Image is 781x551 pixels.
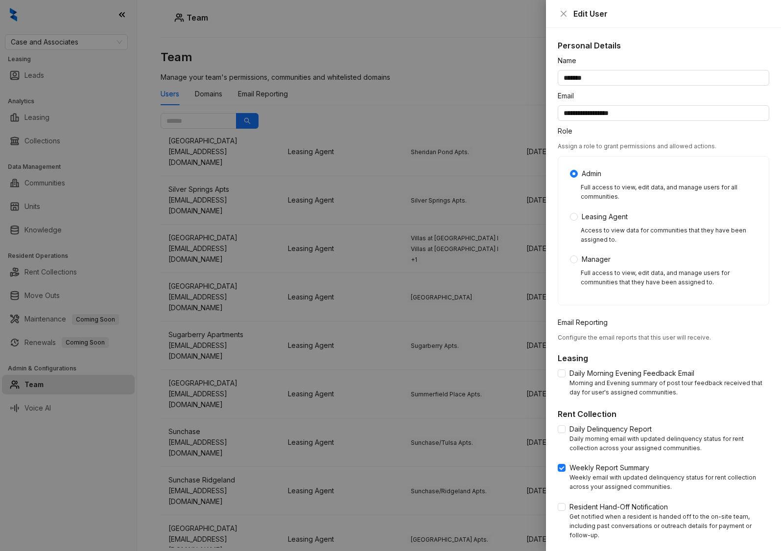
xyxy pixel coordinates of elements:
button: Close [558,8,569,20]
h5: Rent Collection [558,408,769,420]
div: Full access to view, edit data, and manage users for communities that they have been assigned to. [581,269,757,287]
span: Resident Hand-Off Notification [566,502,672,512]
div: Full access to view, edit data, and manage users for all communities. [581,183,757,202]
span: close [560,10,568,18]
span: Assign a role to grant permissions and allowed actions. [558,142,716,150]
label: Email [558,91,580,101]
span: Daily Delinquency Report [566,424,656,435]
label: Name [558,55,583,66]
span: Configure the email reports that this user will receive. [558,334,711,341]
input: Name [558,70,769,86]
span: Leasing Agent [578,211,632,222]
div: Morning and Evening summary of post tour feedback received that day for user's assigned communities. [569,379,769,397]
div: Daily morning email with updated delinquency status for rent collection across your assigned comm... [569,435,769,453]
div: Get notified when a resident is handed off to the on-site team, including past conversations or o... [569,512,769,540]
label: Email Reporting [558,317,614,328]
h5: Leasing [558,352,769,364]
span: Daily Morning Evening Feedback Email [566,368,698,379]
span: Weekly Report Summary [566,462,653,473]
span: Manager [578,254,615,265]
label: Role [558,126,579,137]
span: Admin [578,168,605,179]
div: Weekly email with updated delinquency status for rent collection across your assigned communities. [569,473,769,492]
div: Edit User [573,8,769,20]
input: Email [558,105,769,121]
div: Access to view data for communities that they have been assigned to. [581,226,757,245]
h5: Personal Details [558,40,769,51]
